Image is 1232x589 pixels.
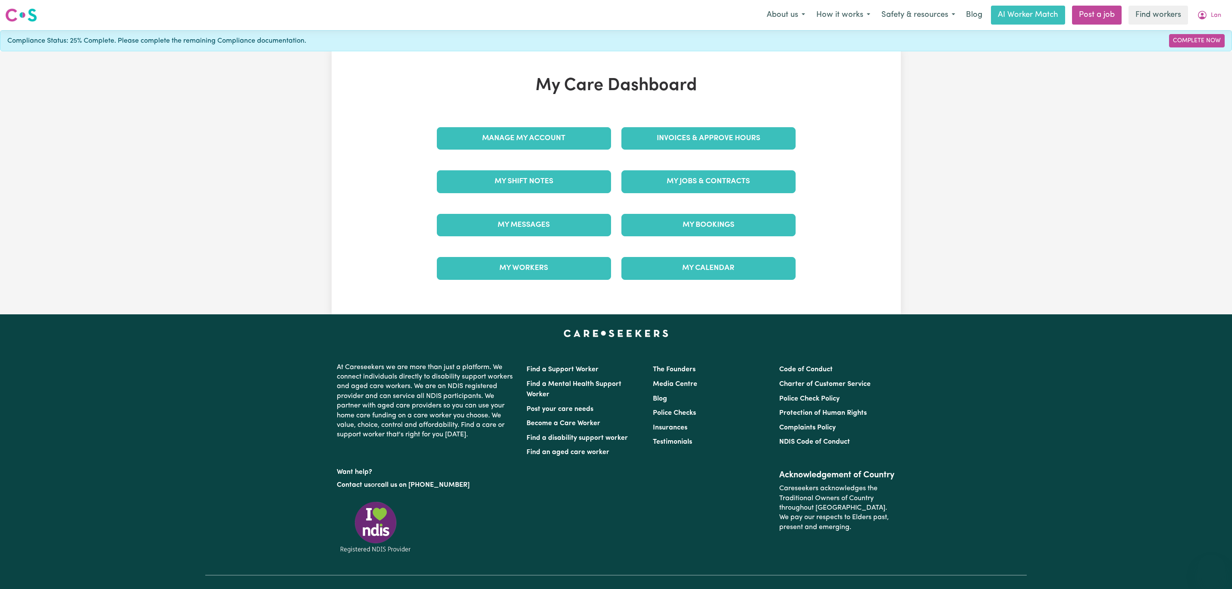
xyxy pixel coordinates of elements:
button: Safety & resources [876,6,961,24]
button: My Account [1191,6,1227,24]
span: Compliance Status: 25% Complete. Please complete the remaining Compliance documentation. [7,36,306,46]
a: The Founders [653,366,696,373]
a: Find a Mental Health Support Worker [527,381,621,398]
a: Find an aged care worker [527,449,609,456]
a: Careseekers home page [564,330,668,337]
p: or [337,477,516,493]
a: Find a Support Worker [527,366,599,373]
a: Contact us [337,482,371,489]
a: Testimonials [653,439,692,445]
a: My Jobs & Contracts [621,170,796,193]
a: Complete Now [1169,34,1225,47]
span: Lan [1211,11,1221,20]
a: My Calendar [621,257,796,279]
a: Post your care needs [527,406,593,413]
button: How it works [811,6,876,24]
a: Invoices & Approve Hours [621,127,796,150]
a: Find a disability support worker [527,435,628,442]
a: Protection of Human Rights [779,410,867,417]
a: AI Worker Match [991,6,1065,25]
a: My Workers [437,257,611,279]
button: About us [761,6,811,24]
a: My Bookings [621,214,796,236]
a: My Messages [437,214,611,236]
a: My Shift Notes [437,170,611,193]
a: Police Checks [653,410,696,417]
p: Want help? [337,464,516,477]
a: Code of Conduct [779,366,833,373]
a: Post a job [1072,6,1122,25]
h2: Acknowledgement of Country [779,470,895,480]
a: Become a Care Worker [527,420,600,427]
iframe: Button to launch messaging window, conversation in progress [1198,555,1225,582]
a: Complaints Policy [779,424,836,431]
a: Media Centre [653,381,697,388]
p: Careseekers acknowledges the Traditional Owners of Country throughout [GEOGRAPHIC_DATA]. We pay o... [779,480,895,536]
img: Registered NDIS provider [337,500,414,554]
a: Blog [653,395,667,402]
a: Charter of Customer Service [779,381,871,388]
img: Careseekers logo [5,7,37,23]
a: NDIS Code of Conduct [779,439,850,445]
a: Police Check Policy [779,395,840,402]
a: Careseekers logo [5,5,37,25]
a: Insurances [653,424,687,431]
p: At Careseekers we are more than just a platform. We connect individuals directly to disability su... [337,359,516,443]
a: call us on [PHONE_NUMBER] [377,482,470,489]
a: Manage My Account [437,127,611,150]
a: Blog [961,6,987,25]
h1: My Care Dashboard [432,75,801,96]
a: Find workers [1129,6,1188,25]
